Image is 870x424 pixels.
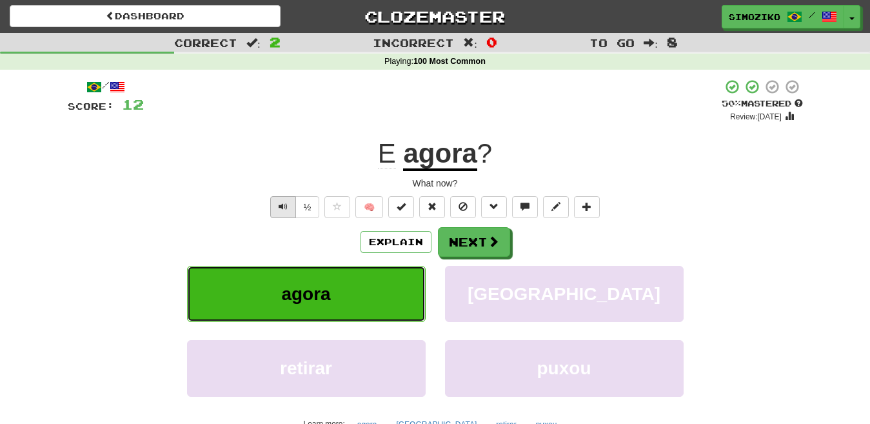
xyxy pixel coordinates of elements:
span: ? [477,138,492,168]
span: 12 [122,96,144,112]
span: agora [281,284,330,304]
button: Explain [361,231,431,253]
button: ½ [295,196,320,218]
button: Set this sentence to 100% Mastered (alt+m) [388,196,414,218]
button: Grammar (alt+g) [481,196,507,218]
div: What now? [68,177,803,190]
button: 🧠 [355,196,383,218]
span: 0 [486,34,497,50]
span: Incorrect [373,36,454,49]
strong: 100 Most Common [413,57,486,66]
small: Review: [DATE] [730,112,782,121]
a: Dashboard [10,5,281,27]
button: Favorite sentence (alt+f) [324,196,350,218]
button: Edit sentence (alt+d) [543,196,569,218]
span: : [246,37,261,48]
span: retirar [280,358,332,378]
button: [GEOGRAPHIC_DATA] [445,266,684,322]
button: agora [187,266,426,322]
span: 50 % [722,98,741,108]
span: simoziko [729,11,780,23]
span: Correct [174,36,237,49]
span: : [644,37,658,48]
button: Discuss sentence (alt+u) [512,196,538,218]
div: / [68,79,144,95]
a: Clozemaster [300,5,571,28]
span: / [809,10,815,19]
button: Ignore sentence (alt+i) [450,196,476,218]
span: : [463,37,477,48]
u: agora [403,138,477,171]
div: Text-to-speech controls [268,196,320,218]
button: puxou [445,340,684,396]
button: Reset to 0% Mastered (alt+r) [419,196,445,218]
span: 8 [667,34,678,50]
span: To go [589,36,635,49]
button: Next [438,227,510,257]
span: puxou [537,358,591,378]
a: simoziko / [722,5,844,28]
span: [GEOGRAPHIC_DATA] [468,284,660,304]
button: Play sentence audio (ctl+space) [270,196,296,218]
div: Mastered [722,98,803,110]
button: retirar [187,340,426,396]
span: E [378,138,396,169]
span: Score: [68,101,114,112]
span: 2 [270,34,281,50]
button: Add to collection (alt+a) [574,196,600,218]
